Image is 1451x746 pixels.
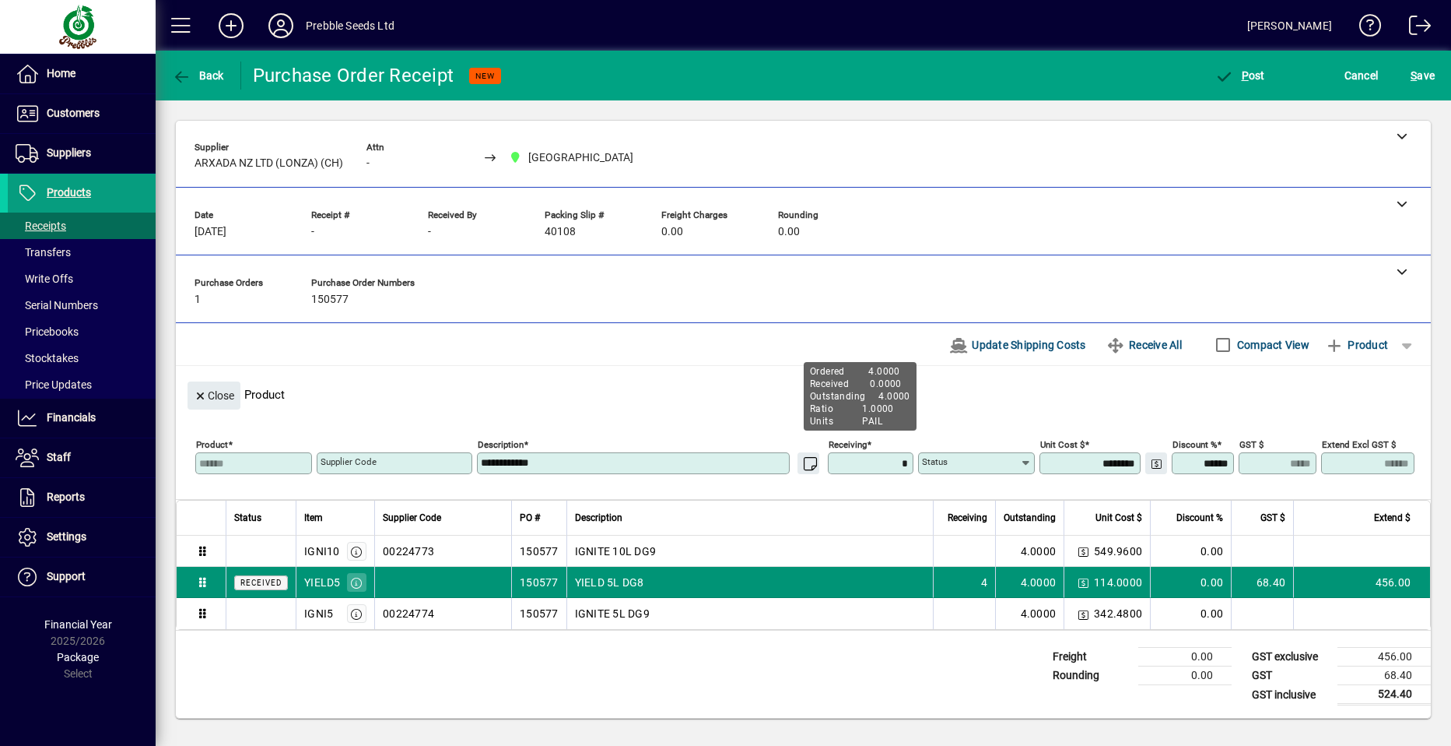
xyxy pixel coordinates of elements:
[661,226,683,238] span: 0.00
[981,575,987,590] span: 4
[829,439,867,450] mat-label: Receiving
[195,294,201,306] span: 1
[16,246,71,259] span: Transfers
[16,352,79,364] span: Stocktakes
[8,399,156,438] a: Financials
[47,451,71,463] span: Staff
[575,509,622,526] span: Description
[16,220,66,232] span: Receipts
[8,292,156,318] a: Serial Numbers
[195,157,343,170] span: ARXADA NZ LTD (LONZA) (CH)
[8,55,156,93] a: Home
[1322,439,1396,450] mat-label: Extend excl GST $
[1094,575,1142,590] span: 114.0000
[1234,337,1309,353] label: Compact View
[922,456,948,467] mat-label: Status
[206,12,256,40] button: Add
[8,558,156,596] a: Support
[566,536,934,567] td: IGNITE 10L DG9
[195,226,226,238] span: [DATE]
[1106,333,1182,357] span: Receive All
[184,388,244,402] app-page-header-button: Close
[240,579,282,587] span: Received
[566,598,934,629] td: IGNITE 5L DG9
[1244,667,1337,685] td: GST
[304,606,333,621] div: IGNI5
[194,383,234,409] span: Close
[475,71,495,81] span: NEW
[511,536,566,567] td: 150577
[8,239,156,266] a: Transfers
[374,536,511,567] td: 00224773
[311,226,314,238] span: -
[995,536,1064,567] td: 4.0000
[566,567,934,598] td: YIELD 5L DG8
[545,226,576,238] span: 40108
[47,491,85,503] span: Reports
[304,509,323,526] span: Item
[1411,69,1417,82] span: S
[1100,331,1188,359] button: Receive All
[1176,509,1223,526] span: Discount %
[311,294,349,306] span: 150577
[8,134,156,173] a: Suppliers
[8,266,156,292] a: Write Offs
[168,62,228,90] button: Back
[995,598,1064,629] td: 4.0000
[47,67,75,79] span: Home
[505,148,640,167] span: CHRISTCHURCH
[253,63,454,88] div: Purchase Order Receipt
[520,509,540,526] span: PO #
[1260,509,1285,526] span: GST $
[995,567,1064,598] td: 4.0000
[1045,648,1138,667] td: Freight
[1344,63,1379,88] span: Cancel
[321,456,377,467] mat-label: Supplier Code
[47,570,86,582] span: Support
[304,575,341,590] div: YIELD5
[1072,572,1094,593] button: Change Price Levels
[428,226,431,238] span: -
[374,598,511,629] td: 00224774
[8,318,156,345] a: Pricebooks
[949,333,1086,357] span: Update Shipping Costs
[1325,333,1388,357] span: Product
[1293,567,1430,598] td: 456.00
[47,530,86,543] span: Settings
[804,362,917,431] div: Ordered 4.0000 Received 0.0000 Outstanding 4.0000 Ratio 1.0000 Units PAIL
[1150,567,1231,598] td: 0.00
[1214,69,1265,82] span: ost
[16,299,98,311] span: Serial Numbers
[176,366,1431,413] div: Product
[943,331,1092,359] button: Update Shipping Costs
[1374,509,1411,526] span: Extend $
[172,69,224,82] span: Back
[1341,62,1383,90] button: Cancel
[1317,331,1396,359] button: Product
[948,509,987,526] span: Receiving
[1211,62,1269,90] button: Post
[1040,439,1085,450] mat-label: Unit Cost $
[188,382,240,410] button: Close
[8,345,156,371] a: Stocktakes
[196,439,228,450] mat-label: Product
[1150,536,1231,567] td: 0.00
[1145,452,1167,474] button: Change Price Levels
[1094,544,1142,559] span: 549.9600
[511,567,566,598] td: 150577
[511,598,566,629] td: 150577
[1004,509,1056,526] span: Outstanding
[1337,685,1431,705] td: 524.40
[16,378,92,391] span: Price Updates
[8,371,156,398] a: Price Updates
[1242,69,1249,82] span: P
[1397,3,1432,54] a: Logout
[1244,648,1337,667] td: GST exclusive
[8,518,156,557] a: Settings
[478,439,524,450] mat-label: Description
[1348,3,1382,54] a: Knowledge Base
[47,146,91,159] span: Suppliers
[1072,540,1094,562] button: Change Price Levels
[304,544,340,559] div: IGNI10
[528,150,633,166] span: [GEOGRAPHIC_DATA]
